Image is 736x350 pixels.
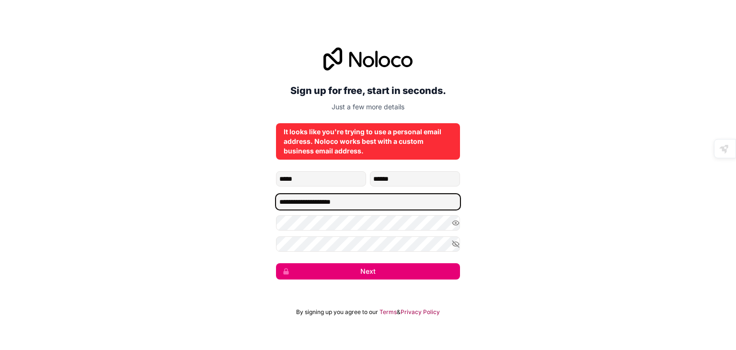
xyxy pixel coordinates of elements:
[276,102,460,112] p: Just a few more details
[397,308,401,316] span: &
[276,215,460,231] input: Password
[276,194,460,210] input: Email address
[276,82,460,99] h2: Sign up for free, start in seconds.
[284,127,452,156] div: It looks like you're trying to use a personal email address. Noloco works best with a custom busi...
[296,308,378,316] span: By signing up you agree to our
[379,308,397,316] a: Terms
[370,171,460,187] input: family-name
[276,236,460,252] input: Confirm password
[276,171,366,187] input: given-name
[401,308,440,316] a: Privacy Policy
[276,263,460,280] button: Next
